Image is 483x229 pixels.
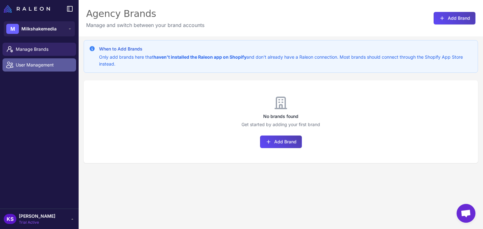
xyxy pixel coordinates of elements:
[260,136,302,148] button: Add Brand
[6,24,19,34] div: M
[86,21,204,29] p: Manage and switch between your brand accounts
[19,220,55,225] span: Trial Active
[16,61,71,68] span: User Management
[3,43,76,56] a: Manage Brands
[4,21,75,36] button: MMilkshakemedia
[84,121,478,128] p: Get started by adding your first brand
[434,12,475,24] button: Add Brand
[16,46,71,53] span: Manage Brands
[19,213,55,220] span: [PERSON_NAME]
[153,54,247,60] strong: haven't installed the Raleon app on Shopify
[4,5,53,13] a: Raleon Logo
[3,58,76,72] a: User Management
[457,204,475,223] div: Open chat
[86,8,204,20] div: Agency Brands
[21,25,57,32] span: Milkshakemedia
[4,5,50,13] img: Raleon Logo
[99,54,473,67] p: Only add brands here that and don't already have a Raleon connection. Most brands should connect ...
[99,45,473,52] h3: When to Add Brands
[4,214,16,224] div: KS
[84,113,478,120] h3: No brands found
